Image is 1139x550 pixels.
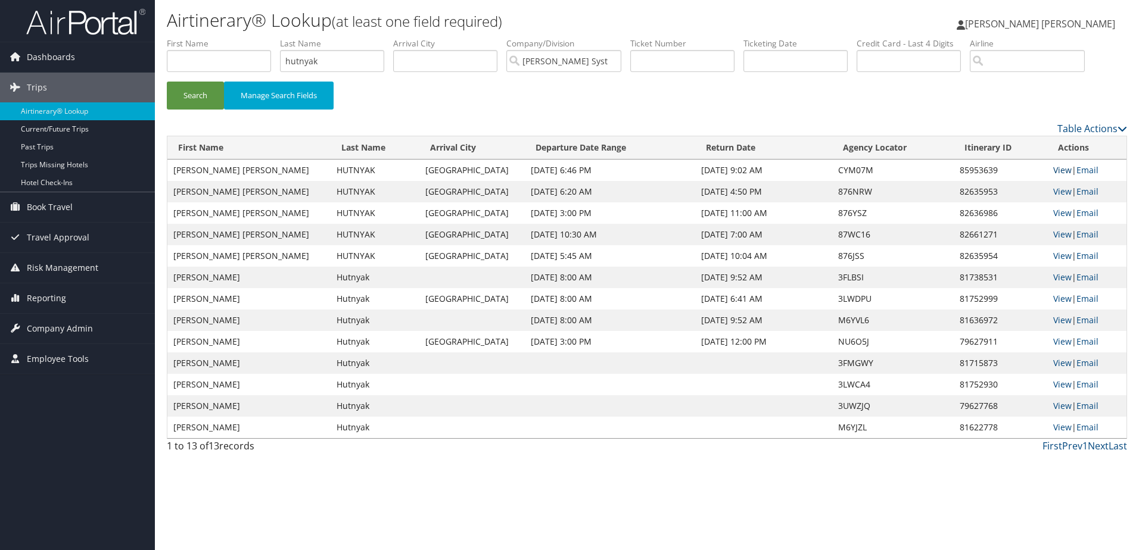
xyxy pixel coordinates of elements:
[525,267,695,288] td: [DATE] 8:00 AM
[1076,314,1098,326] a: Email
[167,82,224,110] button: Search
[695,224,833,245] td: [DATE] 7:00 AM
[1109,439,1127,452] a: Last
[332,11,502,31] small: (at least one field required)
[954,267,1048,288] td: 81738531
[1053,250,1072,261] a: View
[695,202,833,224] td: [DATE] 11:00 AM
[331,374,419,395] td: Hutnyak
[525,310,695,331] td: [DATE] 8:00 AM
[954,417,1048,438] td: 81622778
[419,136,525,160] th: Arrival City: activate to sort column ascending
[331,245,419,267] td: HUTNYAK
[1076,379,1098,390] a: Email
[954,160,1048,181] td: 85953639
[331,310,419,331] td: Hutnyak
[419,245,525,267] td: [GEOGRAPHIC_DATA]
[1047,267,1126,288] td: |
[695,267,833,288] td: [DATE] 9:52 AM
[1047,202,1126,224] td: |
[331,331,419,352] td: Hutnyak
[1047,352,1126,374] td: |
[208,439,219,452] span: 13
[224,82,334,110] button: Manage Search Fields
[525,245,695,267] td: [DATE] 5:45 AM
[1047,136,1126,160] th: Actions
[1053,421,1072,433] a: View
[27,344,89,374] span: Employee Tools
[393,37,506,49] label: Arrival City
[1047,160,1126,181] td: |
[27,73,47,102] span: Trips
[832,224,953,245] td: 87WC16
[1062,439,1082,452] a: Prev
[743,37,857,49] label: Ticketing Date
[525,331,695,352] td: [DATE] 3:00 PM
[1053,207,1072,218] a: View
[1076,186,1098,197] a: Email
[832,374,953,395] td: 3LWCA4
[832,245,953,267] td: 876JSS
[331,417,419,438] td: Hutnyak
[954,352,1048,374] td: 81715873
[954,331,1048,352] td: 79627911
[1047,310,1126,331] td: |
[167,331,331,352] td: [PERSON_NAME]
[525,181,695,202] td: [DATE] 6:20 AM
[167,267,331,288] td: [PERSON_NAME]
[167,160,331,181] td: [PERSON_NAME] [PERSON_NAME]
[1076,421,1098,433] a: Email
[1047,288,1126,310] td: |
[167,439,394,459] div: 1 to 13 of records
[1047,224,1126,245] td: |
[167,37,280,49] label: First Name
[1047,395,1126,417] td: |
[957,6,1127,42] a: [PERSON_NAME] [PERSON_NAME]
[27,42,75,72] span: Dashboards
[525,136,695,160] th: Departure Date Range: activate to sort column ascending
[1076,250,1098,261] a: Email
[954,181,1048,202] td: 82635953
[1076,271,1098,283] a: Email
[167,8,807,33] h1: Airtinerary® Lookup
[695,181,833,202] td: [DATE] 4:50 PM
[1076,293,1098,304] a: Email
[630,37,743,49] label: Ticket Number
[832,288,953,310] td: 3LWDPU
[832,395,953,417] td: 3UWZJQ
[1047,331,1126,352] td: |
[954,395,1048,417] td: 79627768
[1088,439,1109,452] a: Next
[167,181,331,202] td: [PERSON_NAME] [PERSON_NAME]
[832,160,953,181] td: CYM07M
[419,202,525,224] td: [GEOGRAPHIC_DATA]
[525,160,695,181] td: [DATE] 6:46 PM
[1076,164,1098,176] a: Email
[1053,293,1072,304] a: View
[27,283,66,313] span: Reporting
[832,417,953,438] td: M6YJZL
[965,17,1115,30] span: [PERSON_NAME] [PERSON_NAME]
[695,245,833,267] td: [DATE] 10:04 AM
[331,224,419,245] td: HUTNYAK
[1053,379,1072,390] a: View
[1053,336,1072,347] a: View
[525,224,695,245] td: [DATE] 10:30 AM
[167,417,331,438] td: [PERSON_NAME]
[419,160,525,181] td: [GEOGRAPHIC_DATA]
[954,310,1048,331] td: 81636972
[1053,229,1072,240] a: View
[331,288,419,310] td: Hutnyak
[331,395,419,417] td: Hutnyak
[1053,271,1072,283] a: View
[27,192,73,222] span: Book Travel
[331,352,419,374] td: Hutnyak
[331,160,419,181] td: HUTNYAK
[954,245,1048,267] td: 82635954
[832,352,953,374] td: 3FMGWY
[1042,439,1062,452] a: First
[167,352,331,374] td: [PERSON_NAME]
[954,202,1048,224] td: 82636986
[27,314,93,343] span: Company Admin
[1076,357,1098,368] a: Email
